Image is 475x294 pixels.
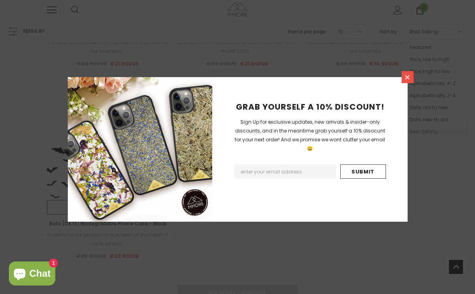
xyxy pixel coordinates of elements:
[402,71,414,83] a: Close
[234,164,336,179] input: Email Address
[6,261,58,288] inbox-online-store-chat: Shopify online store chat
[340,164,386,179] input: Submit
[235,118,385,152] span: Sign Up for exclusive updates, new arrivals & insider-only discounts, and in the meantime grab yo...
[236,101,384,112] span: GRAB YOURSELF A 10% DISCOUNT!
